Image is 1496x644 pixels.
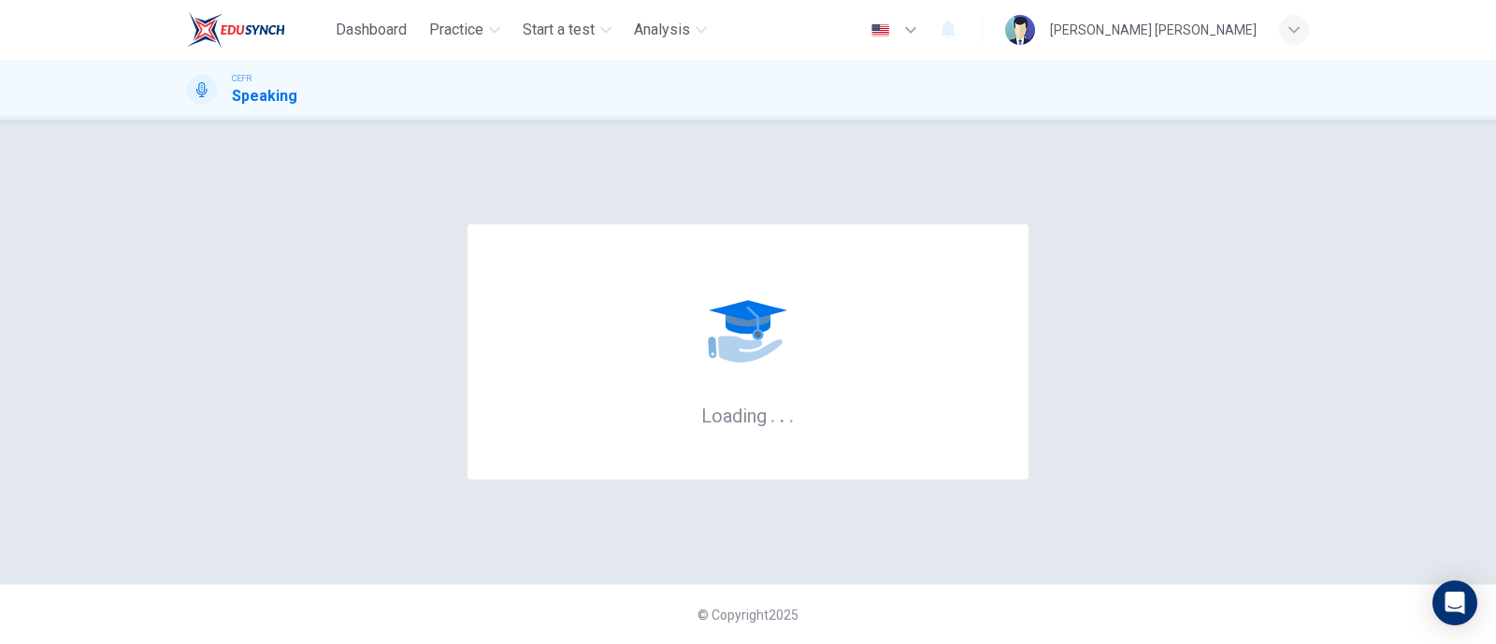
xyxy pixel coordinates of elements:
button: Start a test [515,13,619,47]
div: Open Intercom Messenger [1432,580,1477,625]
span: Start a test [523,19,595,41]
button: Dashboard [328,13,414,47]
h6: . [779,398,785,429]
button: Analysis [626,13,714,47]
span: Dashboard [336,19,407,41]
img: en [869,23,892,37]
span: Practice [429,19,483,41]
h6: . [788,398,795,429]
h6: Loading [701,403,795,427]
h6: . [770,398,776,429]
div: [PERSON_NAME] [PERSON_NAME] [1050,19,1257,41]
a: EduSynch logo [187,11,328,49]
span: CEFR [232,72,252,85]
img: EduSynch logo [187,11,285,49]
img: Profile picture [1005,15,1035,45]
span: Analysis [634,19,690,41]
h1: Speaking [232,85,297,107]
span: © Copyright 2025 [698,608,798,623]
button: Practice [422,13,508,47]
